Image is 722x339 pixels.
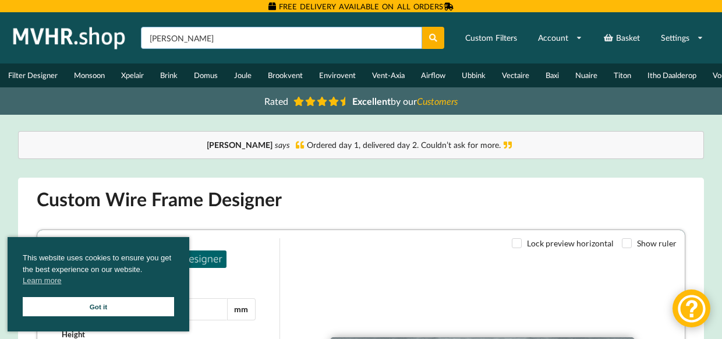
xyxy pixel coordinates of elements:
a: Joule [226,63,260,87]
label: Width [24,54,218,66]
div: OR [318,61,330,121]
b: Excellent [352,96,391,107]
a: Titon [606,63,639,87]
div: £ 15.70 [45,259,114,267]
a: Vectaire [494,63,537,87]
div: 185 mm [179,200,369,228]
a: Brink [152,63,186,87]
a: Brookvent [260,63,311,87]
img: none.png [33,204,49,220]
a: Vent-Axia [364,63,413,87]
button: £15.70+ VAT [33,248,126,289]
h3: Find by Dimensions (Millimeters) [373,9,640,22]
i: Customers [417,96,458,107]
a: Ubbink [454,63,494,87]
a: Domus [186,63,226,87]
div: Ordered day 1, delivered day 2. Couldn’t ask for more. [30,139,692,151]
label: Grade [24,143,218,154]
label: Show ruler [585,8,639,18]
a: Baxi [537,63,567,87]
label: Height [24,98,218,110]
h1: Custom Wire Frame Designer [37,187,685,211]
a: Got it cookie [23,297,174,316]
a: Xpelair [113,63,152,87]
label: Pull Tab Position [24,187,218,199]
a: Itho Daalderop [639,63,705,87]
input: Search product name or part number... [141,27,422,49]
a: Basket [596,27,647,48]
a: Account [530,27,590,48]
b: [PERSON_NAME] [207,140,272,150]
a: Airflow [413,63,454,87]
i: says [275,140,290,150]
button: Filter Missing? [500,91,578,112]
div: mm [190,68,218,90]
h3: Find by Manufacturer and Model [9,9,276,22]
img: mvhr.shop.png [8,23,130,52]
a: Monsoon [66,63,113,87]
div: cookieconsent [8,237,189,331]
div: mm [190,112,218,135]
div: Select or Type Width [383,37,457,45]
div: None [33,208,76,216]
label: Lock preview horizontal [475,8,576,18]
div: Select Manufacturer [17,37,91,45]
div: Filters sold individually [141,278,194,284]
a: cookies - Learn more [23,275,61,287]
a: Settings [653,27,711,48]
div: Qty [133,254,161,276]
div: £15.70+ VATQtyFilters sold individually [33,248,210,289]
a: Envirovent [311,63,364,87]
div: M5 [33,164,45,172]
a: Rated Excellentby ourCustomers [256,91,466,111]
span: This website uses cookies to ensure you get the best experience on our website. [23,252,174,289]
img: MVHR.shop logo [54,20,189,38]
span: by our [352,96,458,107]
a: Nuaire [567,63,606,87]
a: Custom Filters [458,27,525,48]
button: Filter Missing? [136,91,213,112]
span: + VAT [71,271,89,279]
span: Rated [264,96,288,107]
